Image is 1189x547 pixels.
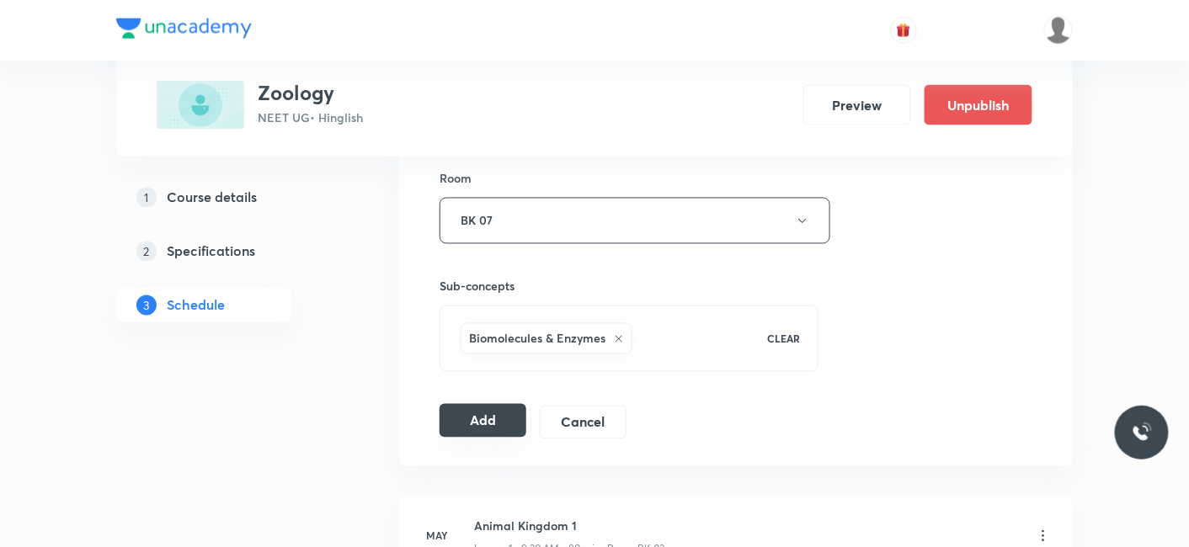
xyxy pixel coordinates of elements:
[167,295,225,316] h5: Schedule
[157,81,244,130] img: 44CF1C36-B109-40DF-AF6A-D09CA4EF64FB_plus.png
[925,85,1032,125] button: Unpublish
[440,170,472,188] h6: Room
[116,19,252,39] img: Company Logo
[440,404,526,438] button: Add
[116,181,345,215] a: 1Course details
[136,188,157,208] p: 1
[1044,16,1073,45] img: Mukesh Gupta
[420,528,454,544] h6: May
[136,242,157,262] p: 2
[469,330,605,348] h6: Biomolecules & Enzymes
[116,19,252,43] a: Company Logo
[116,235,345,268] a: 2Specifications
[258,81,363,105] h3: Zoology
[167,242,255,262] h5: Specifications
[258,109,363,126] p: NEET UG • Hinglish
[440,198,830,244] button: BK 07
[167,188,257,208] h5: Course details
[136,295,157,316] p: 3
[440,278,818,295] h6: Sub-concepts
[1132,422,1152,443] img: ttu
[896,23,911,38] img: avatar
[474,518,664,535] h6: Animal Kingdom 1
[540,406,626,439] button: Cancel
[890,17,917,44] button: avatar
[803,85,911,125] button: Preview
[768,332,801,347] p: CLEAR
